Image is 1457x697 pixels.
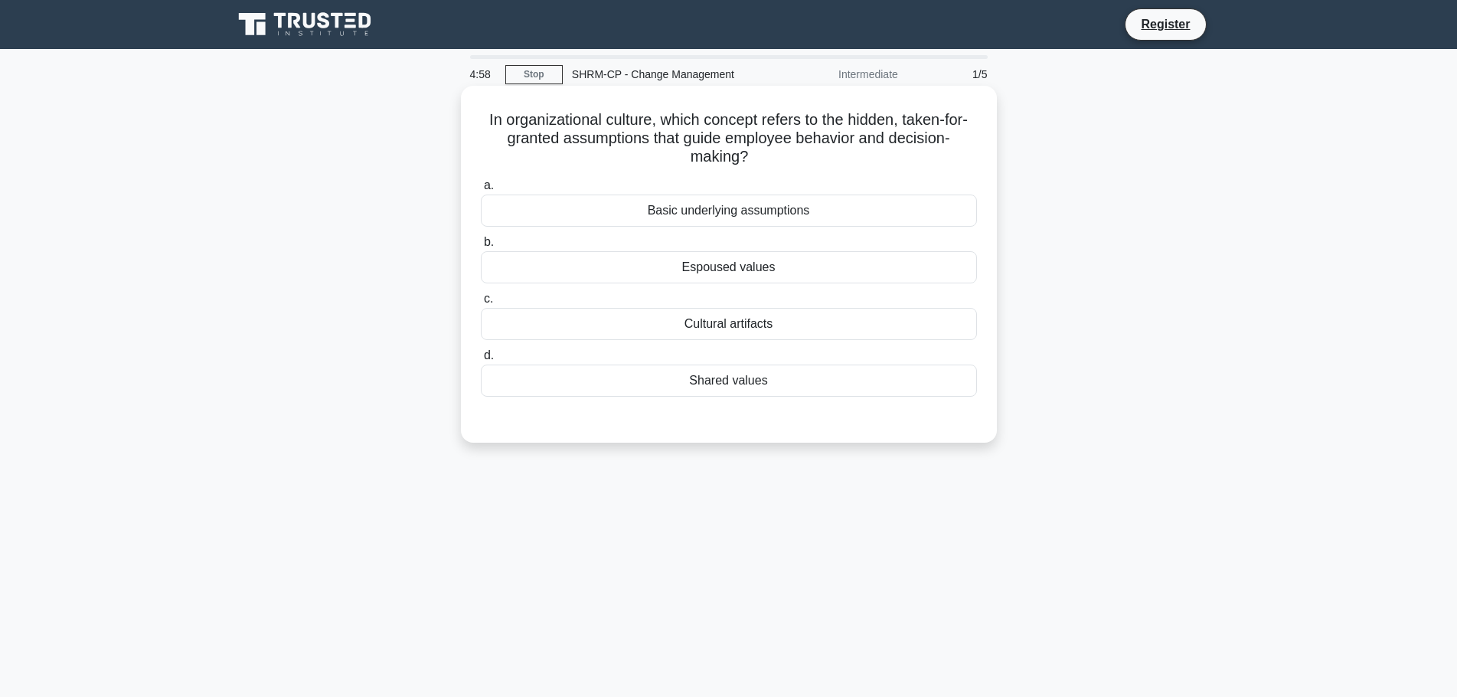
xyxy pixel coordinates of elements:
span: c. [484,292,493,305]
div: 4:58 [461,59,505,90]
h5: In organizational culture, which concept refers to the hidden, taken-for-granted assumptions that... [479,110,978,167]
a: Register [1132,15,1199,34]
div: Cultural artifacts [481,308,977,340]
span: d. [484,348,494,362]
div: Basic underlying assumptions [481,195,977,227]
span: a. [484,178,494,191]
div: SHRM-CP - Change Management [563,59,773,90]
a: Stop [505,65,563,84]
div: 1/5 [907,59,997,90]
div: Intermediate [773,59,907,90]
div: Espoused values [481,251,977,283]
span: b. [484,235,494,248]
div: Shared values [481,365,977,397]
